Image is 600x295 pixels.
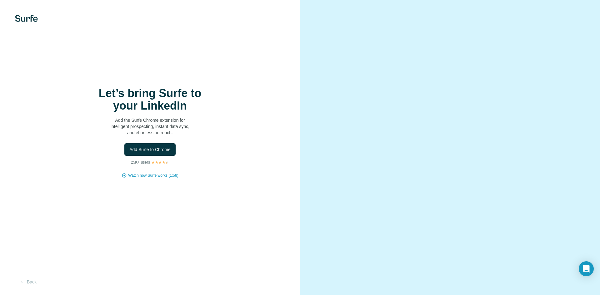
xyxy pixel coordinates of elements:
[15,15,38,22] img: Surfe's logo
[124,143,176,156] button: Add Surfe to Chrome
[129,146,171,153] span: Add Surfe to Chrome
[87,117,212,136] p: Add the Surfe Chrome extension for intelligent prospecting, instant data sync, and effortless out...
[15,276,41,288] button: Back
[87,87,212,112] h1: Let’s bring Surfe to your LinkedIn
[131,160,150,165] p: 25K+ users
[151,160,169,164] img: Rating Stars
[128,173,178,178] button: Watch how Surfe works (1:58)
[579,261,594,276] div: Open Intercom Messenger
